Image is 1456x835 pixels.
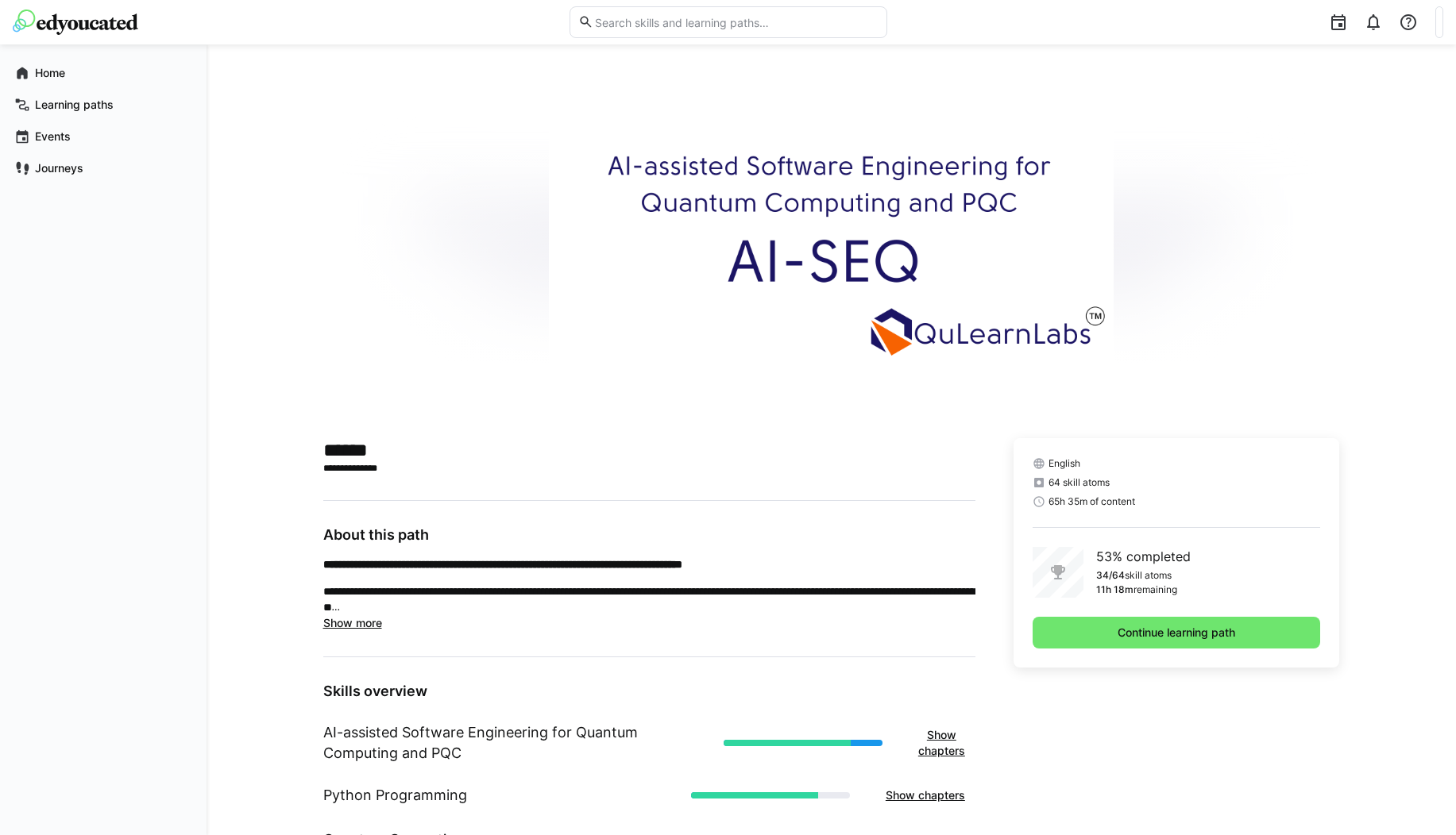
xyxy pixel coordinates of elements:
[323,683,975,700] h3: Skills overview
[908,719,975,767] button: Show chapters
[593,15,878,29] input: Search skills and learning paths…
[1049,457,1080,470] span: English
[323,616,382,629] span: Show more
[323,722,711,764] h1: AI-assisted Software Engineering for Quantum Computing and PQC
[1096,569,1125,582] p: 34/64
[916,727,967,759] span: Show chapters
[323,785,467,806] h1: Python Programming
[875,779,975,811] button: Show chapters
[883,787,967,803] span: Show chapters
[1049,476,1110,489] span: 64 skill atoms
[1049,495,1135,508] span: 65h 35m of content
[1096,583,1134,596] p: 11h 18m
[1096,547,1191,566] p: 53% completed
[1125,569,1172,582] p: skill atoms
[1115,625,1238,641] span: Continue learning path
[1134,583,1177,596] p: remaining
[323,526,975,544] h3: About this path
[1033,617,1321,648] button: Continue learning path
